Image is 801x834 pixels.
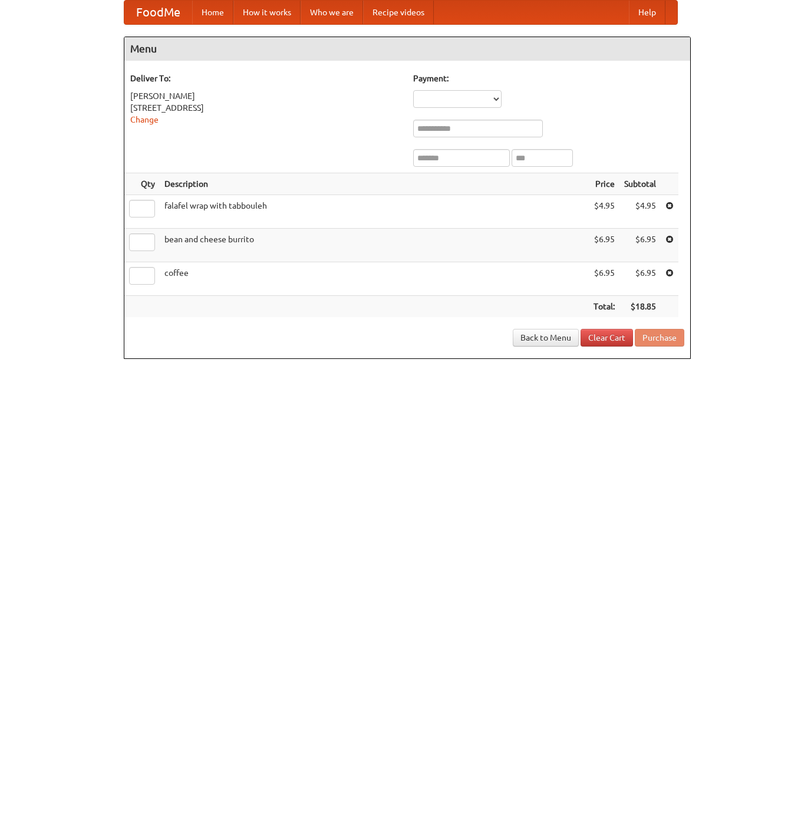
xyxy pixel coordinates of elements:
[589,229,619,262] td: $6.95
[160,262,589,296] td: coffee
[513,329,579,347] a: Back to Menu
[619,296,661,318] th: $18.85
[160,195,589,229] td: falafel wrap with tabbouleh
[301,1,363,24] a: Who we are
[124,1,192,24] a: FoodMe
[192,1,233,24] a: Home
[233,1,301,24] a: How it works
[160,173,589,195] th: Description
[589,296,619,318] th: Total:
[413,72,684,84] h5: Payment:
[130,115,159,124] a: Change
[619,173,661,195] th: Subtotal
[130,90,401,102] div: [PERSON_NAME]
[581,329,633,347] a: Clear Cart
[629,1,665,24] a: Help
[124,37,690,61] h4: Menu
[589,195,619,229] td: $4.95
[363,1,434,24] a: Recipe videos
[130,102,401,114] div: [STREET_ADDRESS]
[619,262,661,296] td: $6.95
[124,173,160,195] th: Qty
[589,262,619,296] td: $6.95
[635,329,684,347] button: Purchase
[130,72,401,84] h5: Deliver To:
[160,229,589,262] td: bean and cheese burrito
[619,229,661,262] td: $6.95
[619,195,661,229] td: $4.95
[589,173,619,195] th: Price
